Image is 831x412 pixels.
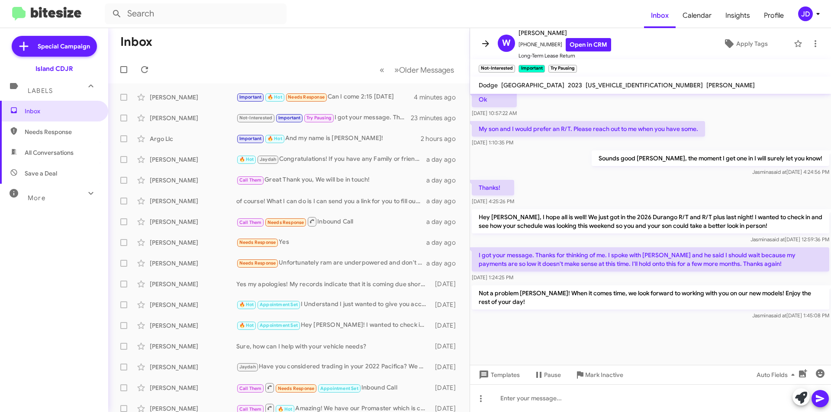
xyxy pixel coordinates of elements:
[236,113,411,123] div: I got your message. Thanks for thinking of me. I spoke with [PERSON_NAME] and he said I should wa...
[236,237,426,247] div: Yes
[236,320,431,330] div: Hey [PERSON_NAME]! I wanted to check in and see if you were still in the market for a new vehicle...
[798,6,813,21] div: JD
[150,134,236,143] div: Argo Llc
[472,121,705,137] p: My son and I would prefer an R/T. Please reach out to me when you have some.
[239,220,262,225] span: Call Them
[752,169,829,175] span: Jasmina [DATE] 4:24:56 PM
[426,217,463,226] div: a day ago
[150,342,236,351] div: [PERSON_NAME]
[527,367,568,383] button: Pause
[28,194,45,202] span: More
[239,240,276,245] span: Needs Response
[644,3,676,28] a: Inbox
[426,197,463,205] div: a day ago
[306,115,332,121] span: Try Pausing
[771,312,786,319] span: said at
[236,134,421,144] div: And my name is [PERSON_NAME]!
[757,367,798,383] span: Auto Fields
[278,386,315,391] span: Needs Response
[701,36,789,51] button: Apply Tags
[150,217,236,226] div: [PERSON_NAME]
[676,3,718,28] a: Calendar
[502,36,511,50] span: W
[150,114,236,122] div: [PERSON_NAME]
[519,51,611,60] span: Long-Term Lease Return
[750,236,829,243] span: Jasmina [DATE] 12:59:36 PM
[472,247,829,271] p: I got your message. Thanks for thinking of me. I spoke with [PERSON_NAME] and he said I should wa...
[752,312,829,319] span: Jasmina [DATE] 1:45:08 PM
[399,65,454,75] span: Older Messages
[150,155,236,164] div: [PERSON_NAME]
[519,38,611,51] span: [PHONE_NUMBER]
[431,300,463,309] div: [DATE]
[150,321,236,330] div: [PERSON_NAME]
[380,64,384,75] span: «
[239,177,262,183] span: Call Them
[770,236,785,243] span: said at
[236,175,426,185] div: Great Thank you, We will be in touch!
[239,406,262,412] span: Call Them
[414,93,463,102] div: 4 minutes ago
[236,154,426,164] div: Congratulations! If you have any Family or friends to refer us to That will be greatly Appreciated!
[501,81,564,89] span: [GEOGRAPHIC_DATA]
[431,363,463,371] div: [DATE]
[236,258,426,268] div: Unfortunately ram are underpowered and don't want to give up my 8 cylinder for a 6 big truck smal...
[236,197,426,205] div: of course! What I can do is I can send you a link for you to fill out since I haven't seen the ca...
[25,107,98,115] span: Inbox
[568,81,582,89] span: 2023
[150,238,236,247] div: [PERSON_NAME]
[472,274,513,281] span: [DATE] 1:24:25 PM
[239,136,262,141] span: Important
[267,94,282,100] span: 🔥 Hot
[544,367,561,383] span: Pause
[267,220,304,225] span: Needs Response
[472,180,514,195] p: Thanks!
[718,3,757,28] a: Insights
[105,3,287,24] input: Search
[426,238,463,247] div: a day ago
[150,300,236,309] div: [PERSON_NAME]
[239,364,256,370] span: Jaydah
[150,363,236,371] div: [PERSON_NAME]
[25,128,98,136] span: Needs Response
[394,64,399,75] span: »
[426,176,463,185] div: a day ago
[150,93,236,102] div: [PERSON_NAME]
[260,323,298,328] span: Appointment Set
[239,94,262,100] span: Important
[389,61,459,79] button: Next
[236,280,431,288] div: Yes my apologies! My records indicate that it is coming due shortly, have you given thought to wh...
[479,81,498,89] span: Dodge
[519,65,544,73] small: Important
[236,342,431,351] div: Sure, how can I help with your vehicle needs?
[519,28,611,38] span: [PERSON_NAME]
[477,367,520,383] span: Templates
[585,367,623,383] span: Mark Inactive
[426,155,463,164] div: a day ago
[426,259,463,268] div: a day ago
[150,197,236,205] div: [PERSON_NAME]
[791,6,821,21] button: JD
[472,139,513,146] span: [DATE] 1:10:35 PM
[150,383,236,392] div: [PERSON_NAME]
[236,92,414,102] div: Can I come 2:15 [DATE]
[479,65,515,73] small: Not-Interested
[706,81,755,89] span: [PERSON_NAME]
[548,65,577,73] small: Try Pausing
[150,280,236,288] div: [PERSON_NAME]
[25,169,57,178] span: Save a Deal
[374,61,390,79] button: Previous
[28,87,53,95] span: Labels
[278,406,293,412] span: 🔥 Hot
[236,362,431,372] div: Have you considered trading in your 2022 Pacifica? We did just get in the all new 2026 models!
[120,35,152,49] h1: Inbox
[472,198,514,204] span: [DATE] 4:25:26 PM
[470,367,527,383] button: Templates
[586,81,703,89] span: [US_VEHICLE_IDENTIFICATION_NUMBER]
[236,382,431,393] div: Inbound Call
[288,94,325,100] span: Needs Response
[431,280,463,288] div: [DATE]
[278,115,301,121] span: Important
